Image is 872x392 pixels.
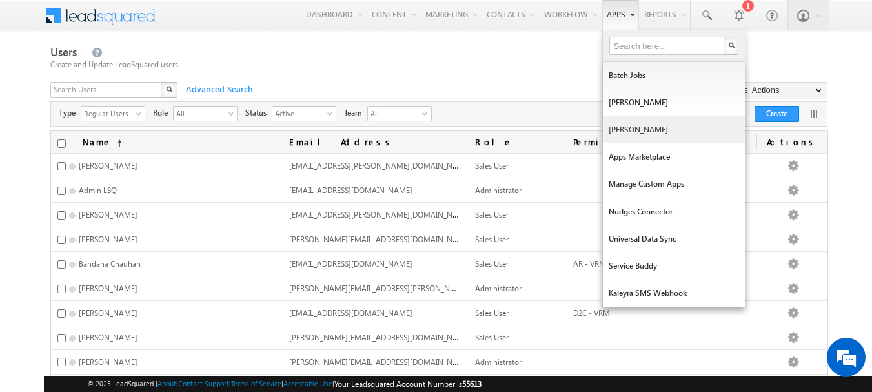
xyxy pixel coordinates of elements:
span: [PERSON_NAME] [79,161,137,170]
a: Manage Custom Apps [603,170,745,198]
span: select [228,110,239,117]
a: [PERSON_NAME] [603,116,745,143]
span: Sales User [475,161,509,170]
span: [PERSON_NAME][EMAIL_ADDRESS][DOMAIN_NAME] [289,233,471,244]
a: Batch Jobs [603,62,745,89]
a: Email Address [283,131,469,153]
span: Bandana Chauhan [79,259,141,269]
button: Actions [735,82,827,98]
span: [EMAIL_ADDRESS][PERSON_NAME][DOMAIN_NAME] [289,160,471,170]
span: Administrator [475,185,522,195]
span: Type [59,107,81,119]
a: Contact Support [178,379,229,387]
span: [PERSON_NAME] [79,210,137,220]
img: d_60004797649_company_0_60004797649 [22,68,54,85]
span: Sales User [475,259,509,269]
em: Start Chat [176,303,234,320]
span: [PERSON_NAME][EMAIL_ADDRESS][PERSON_NAME][DOMAIN_NAME] [289,282,530,293]
span: Sales User [475,308,509,318]
span: Your Leadsquared Account Number is [334,379,482,389]
input: Search Users [50,82,163,98]
div: Create and Update LeadSquared users [50,59,829,70]
a: Service Buddy [603,253,745,280]
span: 55613 [462,379,482,389]
span: Advanced Search [179,83,257,95]
a: Name [76,131,128,153]
span: Regular Users [81,107,134,119]
span: select [327,110,338,117]
span: [PERSON_NAME] [79,308,137,318]
span: Sales User [475,333,509,342]
span: Administrator [475,284,522,293]
span: Active [272,107,325,119]
a: Terms of Service [231,379,281,387]
span: Status [245,107,272,119]
span: D2C - VRM [573,308,610,318]
span: Sales User [475,234,509,244]
span: Team [344,107,367,119]
a: [PERSON_NAME] [603,89,745,116]
span: Admin LSQ [79,185,117,195]
button: Create [755,106,799,122]
span: Sales User [475,210,509,220]
a: Acceptable Use [283,379,332,387]
span: © 2025 LeadSquared | | | | | [87,378,482,390]
span: Actions [756,131,828,153]
span: [PERSON_NAME] [79,333,137,342]
span: Role [153,107,173,119]
a: Nudges Connector [603,198,745,225]
span: (sorted ascending) [112,138,122,149]
span: [PERSON_NAME][EMAIL_ADDRESS][DOMAIN_NAME] [289,356,471,367]
input: Search here... [609,37,725,55]
a: Universal Data Sync [603,225,745,253]
span: select [136,110,147,117]
a: About [157,379,176,387]
span: Users [50,45,77,59]
span: All [174,107,227,119]
span: [PERSON_NAME] [79,357,137,367]
a: Apps Marketplace [603,143,745,170]
span: [EMAIL_ADDRESS][DOMAIN_NAME] [289,259,412,269]
a: Role [469,131,567,153]
span: [PERSON_NAME] [79,234,137,244]
span: All [368,107,420,121]
span: [PERSON_NAME] [79,284,137,293]
div: Minimize live chat window [212,6,243,37]
span: [PERSON_NAME][EMAIL_ADDRESS][DOMAIN_NAME] [289,331,471,342]
textarea: Type your message and hit 'Enter' [17,119,236,292]
span: Permission Templates [567,131,756,153]
span: AR - VRM [573,259,606,269]
span: [EMAIL_ADDRESS][DOMAIN_NAME] [289,308,412,318]
img: Search [728,42,735,48]
span: [EMAIL_ADDRESS][PERSON_NAME][DOMAIN_NAME] [289,209,471,220]
div: Chat with us now [67,68,217,85]
a: Kaleyra SMS Webhook [603,280,745,307]
span: Administrator [475,357,522,367]
span: [EMAIL_ADDRESS][DOMAIN_NAME] [289,185,412,195]
img: Search [166,86,172,92]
